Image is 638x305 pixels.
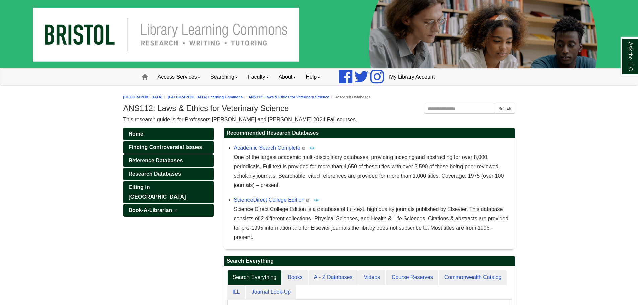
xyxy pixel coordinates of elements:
[234,145,300,151] a: Academic Search Complete
[309,270,358,285] a: A - Z Databases
[358,270,385,285] a: Videos
[234,153,511,190] p: One of the largest academic multi-disciplinary databases, providing indexing and abstracting for ...
[243,69,274,85] a: Faculty
[123,168,214,180] a: Research Databases
[227,285,245,300] a: ILL
[274,69,301,85] a: About
[224,128,515,138] h2: Recommended Research Databases
[123,204,214,217] a: Book-A-Librarian
[123,94,515,100] nav: breadcrumb
[129,131,143,137] span: Home
[234,197,305,203] a: ScienceDirect College Edition
[234,205,511,242] div: Science Direct College Edition is a database of full-text, high quality journals published by Els...
[329,94,371,100] li: Research Databases
[123,104,515,113] h1: ANS112: Laws & Ethics for Veterinary Science
[129,144,202,150] span: Finding Controversial Issues
[123,181,214,203] a: Citing in [GEOGRAPHIC_DATA]
[384,69,440,85] a: My Library Account
[386,270,438,285] a: Course Reserves
[302,147,306,150] i: This link opens in a new window
[123,117,357,122] span: This research guide is for Professors [PERSON_NAME] and [PERSON_NAME] 2024 Fall courses.
[301,69,325,85] a: Help
[174,209,178,212] i: This link opens in a new window
[246,285,296,300] a: Journal Look-Up
[309,145,315,151] img: Peer Reviewed
[168,95,243,99] a: [GEOGRAPHIC_DATA] Learning Commons
[123,128,214,217] div: Guide Pages
[282,270,308,285] a: Books
[123,141,214,154] a: Finding Controversial Issues
[205,69,243,85] a: Searching
[129,207,172,213] span: Book-A-Librarian
[123,154,214,167] a: Reference Databases
[123,95,163,99] a: [GEOGRAPHIC_DATA]
[314,197,319,203] img: Peer Reviewed
[224,256,515,266] h2: Search Everything
[439,270,507,285] a: Commonwealth Catalog
[306,199,310,202] i: This link opens in a new window
[495,104,515,114] button: Search
[129,184,186,200] span: Citing in [GEOGRAPHIC_DATA]
[153,69,205,85] a: Access Services
[248,95,329,99] a: ANS112: Laws & Ethics for Veterinary Science
[123,128,214,140] a: Home
[227,270,282,285] a: Search Everything
[129,171,181,177] span: Research Databases
[129,158,183,163] span: Reference Databases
